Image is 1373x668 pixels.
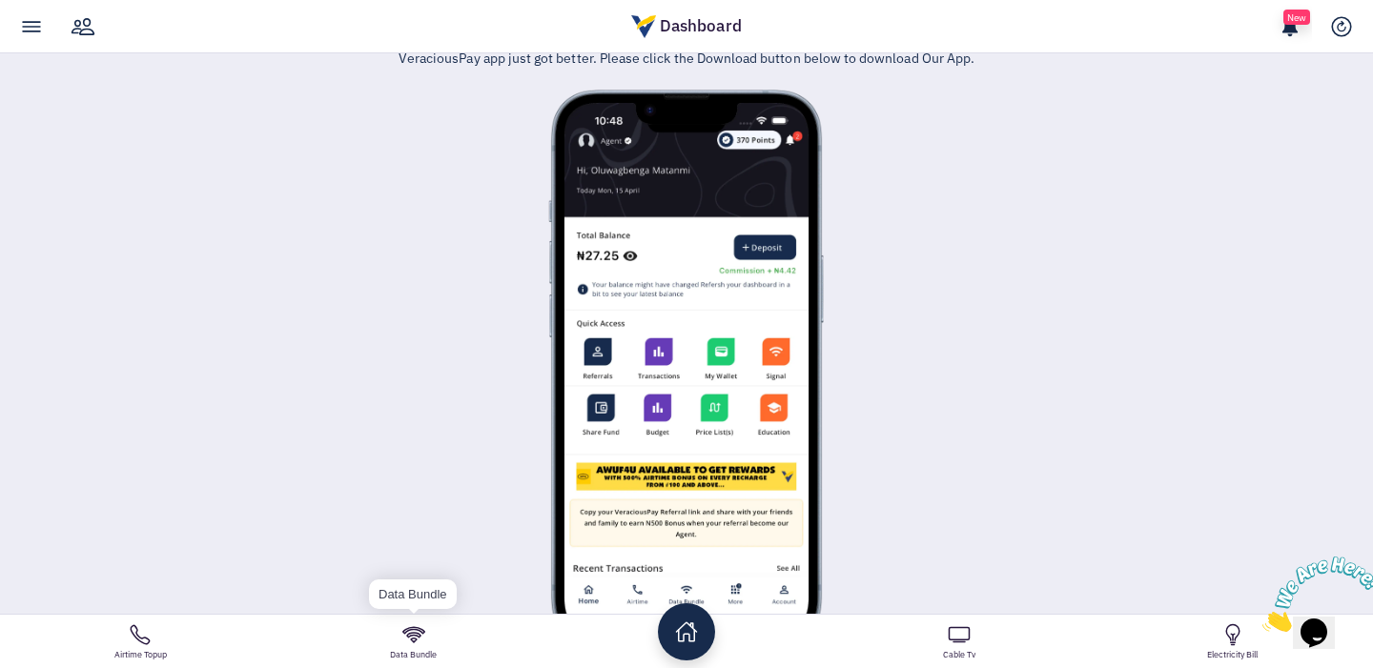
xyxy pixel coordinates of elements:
[1100,650,1365,660] strong: Electricity Bill
[622,14,750,39] div: Dashboard
[14,49,1359,69] p: VeraciousPay app just got better. Please click the Download button below to download Our App.
[1283,10,1310,25] span: New
[1096,615,1369,668] a: Electricity Bill
[675,620,698,643] ion-icon: home outline
[827,650,1092,660] strong: Cable Tv
[280,650,545,660] strong: Data Bundle
[8,8,126,83] img: Chat attention grabber
[277,615,549,668] a: Data Bundle
[631,15,656,38] img: logo
[823,615,1096,668] a: Cable Tv
[4,615,277,668] a: Airtime Topup
[8,650,273,660] strong: Airtime Topup
[369,579,457,610] div: Data Bundle
[1255,549,1373,639] iframe: chat widget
